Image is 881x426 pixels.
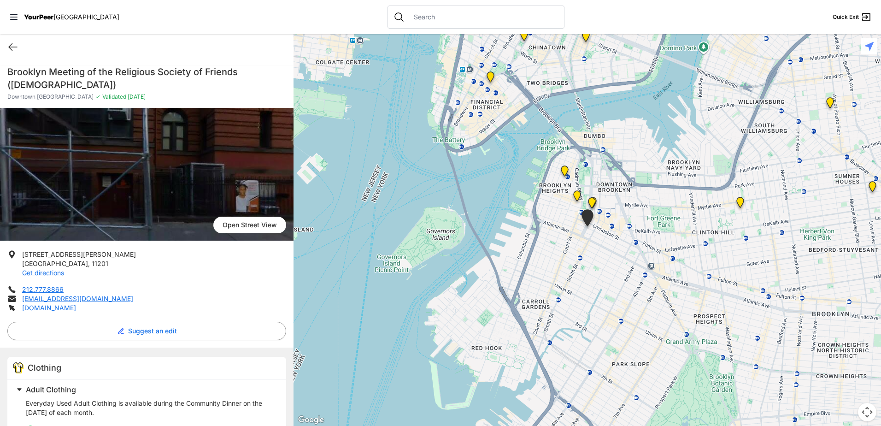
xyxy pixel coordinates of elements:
a: [EMAIL_ADDRESS][DOMAIN_NAME] [22,295,133,302]
a: [DOMAIN_NAME] [22,304,76,312]
div: Manhattan Criminal Court [518,30,530,45]
a: Open this area in Google Maps (opens a new window) [296,414,326,426]
h1: Brooklyn Meeting of the Religious Society of Friends ([DEMOGRAPHIC_DATA]) [7,65,286,91]
div: Brooklyn [586,197,598,212]
a: Get directions [22,269,64,277]
span: [GEOGRAPHIC_DATA] [53,13,119,21]
p: Everyday Used Adult Clothing is available during the Community Dinner on the [DATE] of each month. [26,399,275,417]
span: Quick Exit [833,13,859,21]
a: Quick Exit [833,12,872,23]
span: , [88,260,90,267]
span: Downtown [GEOGRAPHIC_DATA] [7,93,94,101]
span: ✓ [95,93,100,101]
span: Clothing [28,363,61,373]
span: 11201 [92,260,108,267]
span: [GEOGRAPHIC_DATA] [22,260,88,267]
a: Open Street View [213,217,286,233]
button: Suggest an edit [7,322,286,340]
div: Brooklyn [571,190,583,205]
img: Google [296,414,326,426]
span: Validated [102,93,126,100]
div: Lower East Side Youth Drop-in Center. Yellow doors with grey buzzer on the right [580,31,592,46]
input: Search [408,12,558,22]
a: YourPeer[GEOGRAPHIC_DATA] [24,14,119,20]
span: Suggest an edit [128,326,177,336]
span: YourPeer [24,13,53,21]
button: Map camera controls [858,403,876,421]
a: 212.777.8866 [22,285,64,293]
div: Main Office [485,71,496,86]
span: Adult Clothing [26,385,76,394]
div: Location of CCBQ, Brooklyn [867,181,878,196]
div: Brooklyn [587,197,599,212]
span: [STREET_ADDRESS][PERSON_NAME] [22,250,136,258]
span: [DATE] [126,93,146,100]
